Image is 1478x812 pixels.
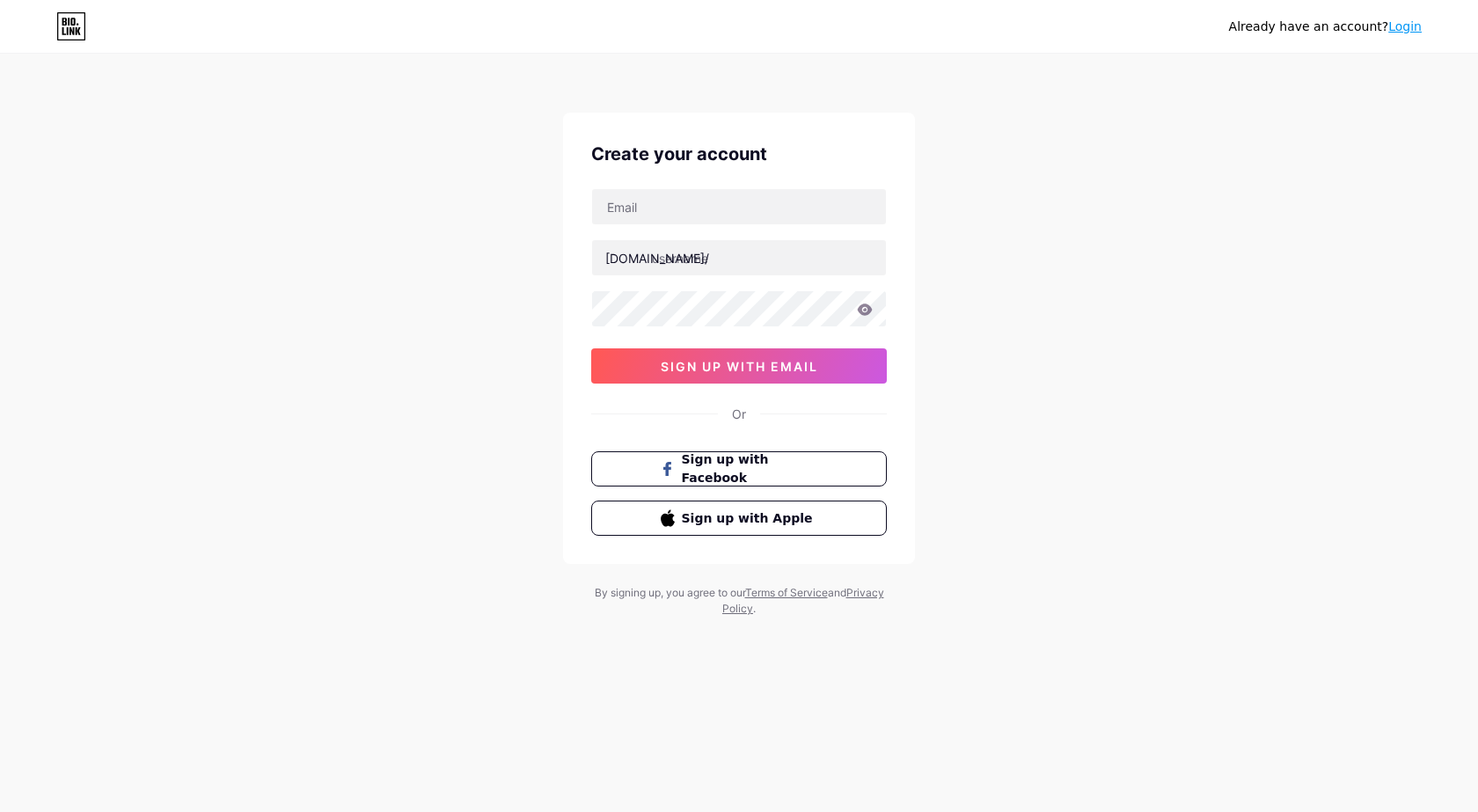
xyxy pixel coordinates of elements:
div: Or [732,405,746,423]
button: sign up with email [591,348,887,384]
div: Already have an account? [1229,18,1422,36]
button: Sign up with Apple [591,501,887,536]
input: username [592,240,886,275]
span: sign up with email [661,359,818,374]
div: [DOMAIN_NAME]/ [605,249,709,267]
span: Sign up with Facebook [682,450,818,487]
a: Login [1388,19,1422,33]
div: Create your account [591,141,887,167]
div: By signing up, you agree to our and . [589,585,889,617]
span: Sign up with Apple [682,509,818,528]
button: Sign up with Facebook [591,451,887,486]
a: Terms of Service [745,586,828,599]
input: Email [592,189,886,224]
